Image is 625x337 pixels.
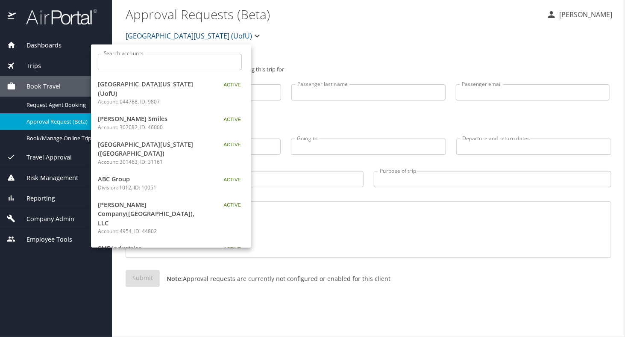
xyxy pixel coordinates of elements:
[98,114,205,124] span: [PERSON_NAME] Smiles
[98,158,205,166] p: Account: 301463, ID: 31161
[91,170,251,196] a: ABC GroupDivision: 1012, ID: 10051
[98,228,205,235] p: Account: 4954, ID: 44802
[98,200,205,228] span: [PERSON_NAME] Company([GEOGRAPHIC_DATA]), LLC
[98,184,205,192] p: Division: 1012, ID: 10051
[91,110,251,136] a: [PERSON_NAME] SmilesAccount: 302082, ID: 46000
[98,174,205,184] span: ABC Group
[98,98,205,106] p: Account: 044788, ID: 9807
[91,239,251,265] a: SME Industries
[98,124,205,131] p: Account: 302082, ID: 46000
[91,136,251,170] a: [GEOGRAPHIC_DATA][US_STATE] ([GEOGRAPHIC_DATA])Account: 301463, ID: 31161
[98,140,205,158] span: [GEOGRAPHIC_DATA][US_STATE] ([GEOGRAPHIC_DATA])
[98,244,205,253] span: SME Industries
[91,75,251,110] a: [GEOGRAPHIC_DATA][US_STATE] (UofU)Account: 044788, ID: 9807
[98,80,205,98] span: [GEOGRAPHIC_DATA][US_STATE] (UofU)
[91,196,251,240] a: [PERSON_NAME] Company([GEOGRAPHIC_DATA]), LLCAccount: 4954, ID: 44802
